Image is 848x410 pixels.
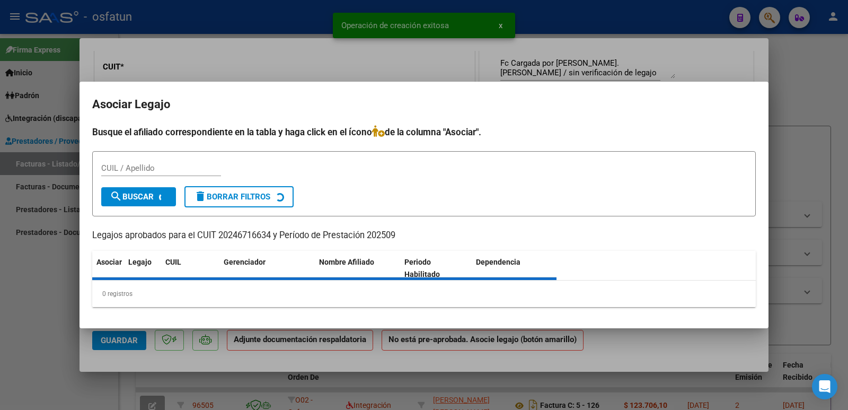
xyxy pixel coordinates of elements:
datatable-header-cell: Legajo [124,251,161,286]
span: Borrar Filtros [194,192,270,202]
span: Nombre Afiliado [319,258,374,266]
button: Buscar [101,187,176,206]
span: Dependencia [476,258,520,266]
span: Buscar [110,192,154,202]
span: Legajo [128,258,152,266]
mat-icon: delete [194,190,207,203]
datatable-header-cell: Nombre Afiliado [315,251,400,286]
datatable-header-cell: Dependencia [472,251,557,286]
datatable-header-cell: Gerenciador [219,251,315,286]
mat-icon: search [110,190,122,203]
span: Gerenciador [224,258,266,266]
p: Legajos aprobados para el CUIT 20246716634 y Período de Prestación 202509 [92,229,756,242]
div: Open Intercom Messenger [812,374,837,399]
span: Periodo Habilitado [404,258,440,278]
span: Asociar [96,258,122,266]
datatable-header-cell: CUIL [161,251,219,286]
h2: Asociar Legajo [92,94,756,115]
span: CUIL [165,258,181,266]
div: 0 registros [92,281,756,307]
h4: Busque el afiliado correspondiente en la tabla y haga click en el ícono de la columna "Asociar". [92,125,756,139]
button: Borrar Filtros [184,186,294,207]
datatable-header-cell: Asociar [92,251,124,286]
datatable-header-cell: Periodo Habilitado [400,251,472,286]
